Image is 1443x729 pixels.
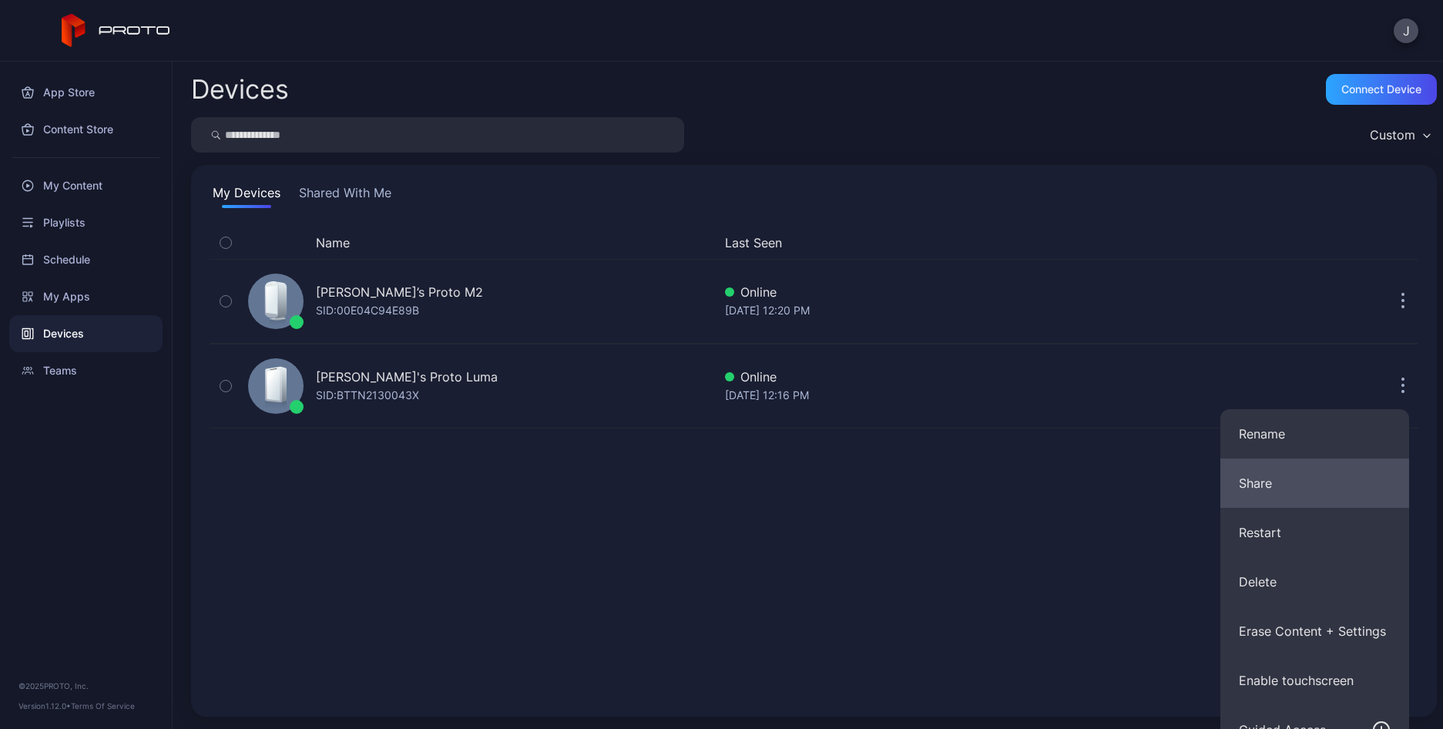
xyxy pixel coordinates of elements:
[1341,83,1421,96] div: Connect device
[9,111,163,148] a: Content Store
[9,74,163,111] a: App Store
[725,368,1224,386] div: Online
[1220,459,1409,508] button: Share
[316,301,419,320] div: SID: 00E04C94E89B
[296,183,394,208] button: Shared With Me
[1220,606,1409,656] button: Erase Content + Settings
[725,301,1224,320] div: [DATE] 12:20 PM
[1220,557,1409,606] button: Delete
[9,241,163,278] a: Schedule
[1370,127,1415,143] div: Custom
[71,701,135,711] a: Terms Of Service
[1326,74,1437,105] button: Connect device
[191,76,289,103] h2: Devices
[725,386,1224,405] div: [DATE] 12:16 PM
[1220,409,1409,459] button: Rename
[725,233,1218,252] button: Last Seen
[1230,233,1369,252] div: Update Device
[725,283,1224,301] div: Online
[316,233,350,252] button: Name
[316,386,419,405] div: SID: BTTN2130043X
[316,368,498,386] div: [PERSON_NAME]'s Proto Luma
[9,278,163,315] a: My Apps
[1220,508,1409,557] button: Restart
[9,352,163,389] a: Teams
[1388,233,1418,252] div: Options
[18,680,153,692] div: © 2025 PROTO, Inc.
[9,315,163,352] a: Devices
[316,283,483,301] div: [PERSON_NAME]’s Proto M2
[1362,117,1437,153] button: Custom
[9,204,163,241] a: Playlists
[1394,18,1418,43] button: J
[18,701,71,711] span: Version 1.12.0 •
[210,183,284,208] button: My Devices
[9,167,163,204] a: My Content
[1220,656,1409,705] button: Enable touchscreen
